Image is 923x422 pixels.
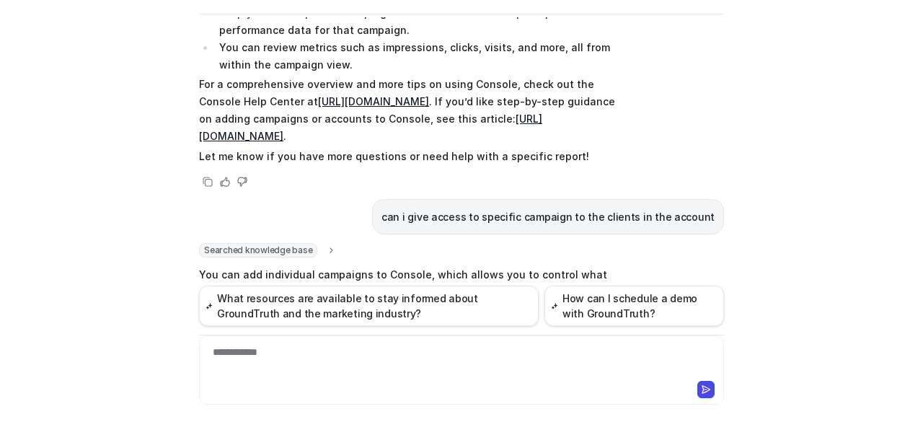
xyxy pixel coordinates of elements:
p: can i give access to specific campaign to the clients in the account [381,208,715,226]
p: You can add individual campaigns to Console, which allows you to control what clients see. Howeve... [199,266,621,353]
p: Let me know if you have more questions or need help with a specific report! [199,148,621,165]
span: Searched knowledge base [199,243,317,258]
li: You can review metrics such as impressions, clicks, visits, and more, all from within the campaig... [215,39,621,74]
a: [URL][DOMAIN_NAME] [318,95,429,107]
p: For a comprehensive overview and more tips on using Console, check out the Console Help Center at... [199,76,621,145]
li: Simply select a specific campaign from the list. This will open up detailed performance data for ... [215,4,621,39]
button: What resources are available to stay informed about GroundTruth and the marketing industry? [199,286,539,326]
button: How can I schedule a demo with GroundTruth? [544,286,724,326]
